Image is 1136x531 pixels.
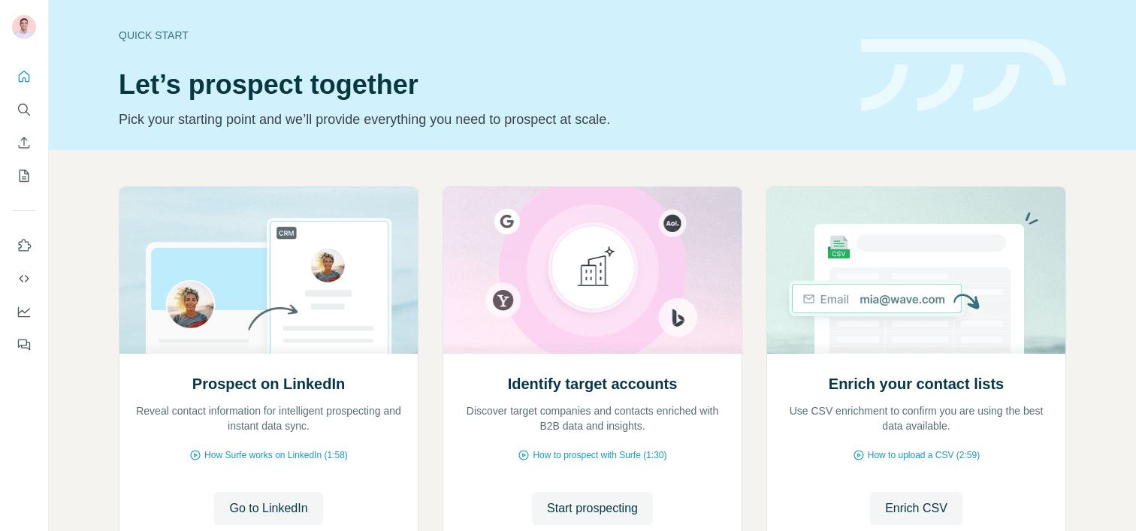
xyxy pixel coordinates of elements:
[229,499,307,517] span: Go to LinkedIn
[782,403,1050,433] p: Use CSV enrichment to confirm you are using the best data available.
[532,492,653,525] button: Start prospecting
[547,499,638,517] span: Start prospecting
[12,265,36,292] button: Use Surfe API
[533,448,666,462] span: How to prospect with Surfe (1:30)
[204,448,348,462] span: How Surfe works on LinkedIn (1:58)
[214,492,322,525] button: Go to LinkedIn
[766,187,1066,354] img: Enrich your contact lists
[12,63,36,90] button: Quick start
[119,187,418,354] img: Prospect on LinkedIn
[119,109,843,130] p: Pick your starting point and we’ll provide everything you need to prospect at scale.
[134,403,403,433] p: Reveal contact information for intelligent prospecting and instant data sync.
[12,96,36,123] button: Search
[119,70,843,100] h1: Let’s prospect together
[192,373,345,394] h2: Prospect on LinkedIn
[870,492,962,525] button: Enrich CSV
[861,39,1066,112] img: banner
[508,373,678,394] h2: Identify target accounts
[12,162,36,189] button: My lists
[443,187,742,354] img: Identify target accounts
[12,232,36,259] button: Use Surfe on LinkedIn
[12,331,36,358] button: Feedback
[119,28,843,43] div: Quick start
[868,448,980,462] span: How to upload a CSV (2:59)
[885,499,947,517] span: Enrich CSV
[12,298,36,325] button: Dashboard
[829,373,1004,394] h2: Enrich your contact lists
[12,129,36,156] button: Enrich CSV
[12,15,36,39] img: Avatar
[458,403,727,433] p: Discover target companies and contacts enriched with B2B data and insights.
